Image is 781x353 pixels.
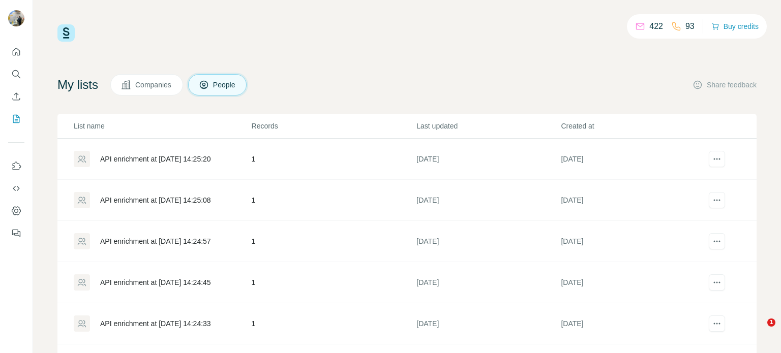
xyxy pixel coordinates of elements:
button: actions [709,315,725,332]
button: Feedback [8,224,24,242]
h4: My lists [57,77,98,93]
button: actions [709,274,725,291]
button: Quick start [8,43,24,61]
button: Use Surfe API [8,179,24,198]
span: Companies [135,80,172,90]
button: Use Surfe on LinkedIn [8,157,24,175]
p: List name [74,121,251,131]
button: actions [709,151,725,167]
td: [DATE] [416,180,560,221]
td: [DATE] [416,303,560,344]
div: API enrichment at [DATE] 14:25:08 [100,195,211,205]
td: [DATE] [560,139,705,180]
td: [DATE] [560,262,705,303]
td: [DATE] [560,180,705,221]
div: API enrichment at [DATE] 14:25:20 [100,154,211,164]
p: Records [252,121,416,131]
p: Created at [561,121,704,131]
td: [DATE] [416,139,560,180]
img: Avatar [8,10,24,26]
td: 1 [251,139,416,180]
p: Last updated [416,121,560,131]
div: API enrichment at [DATE] 14:24:57 [100,236,211,246]
td: [DATE] [416,221,560,262]
iframe: Intercom live chat [746,318,771,343]
button: Search [8,65,24,83]
td: 1 [251,303,416,344]
button: Share feedback [693,80,757,90]
button: actions [709,192,725,208]
div: API enrichment at [DATE] 14:24:45 [100,277,211,287]
button: Dashboard [8,202,24,220]
button: My lists [8,110,24,128]
td: [DATE] [560,303,705,344]
td: [DATE] [416,262,560,303]
button: actions [709,233,725,249]
td: 1 [251,180,416,221]
td: 1 [251,262,416,303]
td: [DATE] [560,221,705,262]
button: Buy credits [711,19,759,34]
img: Surfe Logo [57,24,75,42]
p: 93 [685,20,695,33]
span: People [213,80,236,90]
td: 1 [251,221,416,262]
button: Enrich CSV [8,87,24,106]
span: 1 [767,318,775,327]
p: 422 [649,20,663,33]
div: API enrichment at [DATE] 14:24:33 [100,318,211,329]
